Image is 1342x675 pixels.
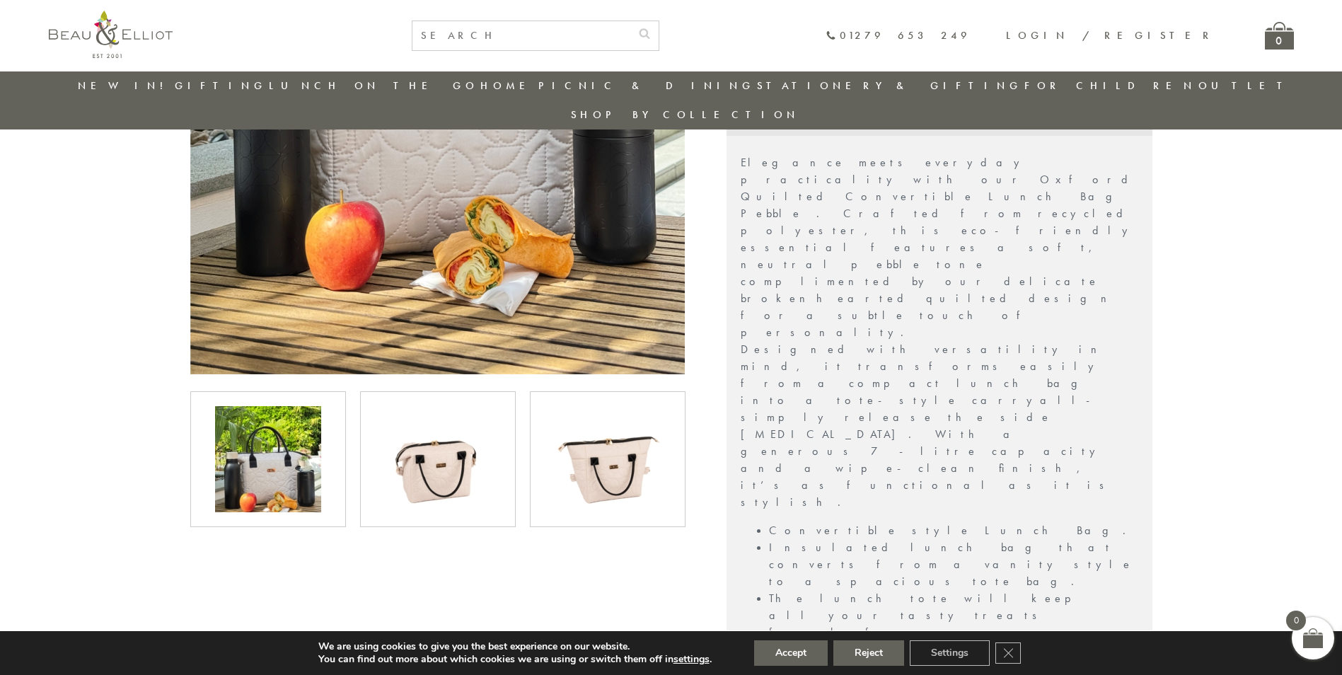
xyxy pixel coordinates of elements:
[1198,79,1292,93] a: Outlet
[769,522,1138,539] li: Convertible style Lunch Bag.
[757,79,1022,93] a: Stationery & Gifting
[175,79,267,93] a: Gifting
[571,108,799,122] a: Shop by collection
[269,79,478,93] a: Lunch On The Go
[1265,22,1294,50] a: 0
[480,79,537,93] a: Home
[78,79,173,93] a: New in!
[1024,79,1196,93] a: For Children
[910,640,990,666] button: Settings
[1286,611,1306,630] span: 0
[318,653,712,666] p: You can find out more about which cookies we are using or switch them off in .
[754,640,828,666] button: Accept
[673,653,710,666] button: settings
[1006,28,1215,42] a: Login / Register
[49,11,173,58] img: logo
[995,642,1021,664] button: Close GDPR Cookie Banner
[412,21,630,50] input: SEARCH
[826,30,971,42] a: 01279 653 249
[538,79,755,93] a: Picnic & Dining
[318,640,712,653] p: We are using cookies to give you the best experience on our website.
[833,640,904,666] button: Reject
[741,154,1138,511] p: Elegance meets everyday practicality with our Oxford Quilted Convertible Lunch Bag Pebble . Craft...
[769,590,1138,641] li: The lunch tote will keep all your tasty treats fresh for you.
[769,539,1138,590] li: Insulated lunch bag that converts from a vanity style to a spacious tote bag.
